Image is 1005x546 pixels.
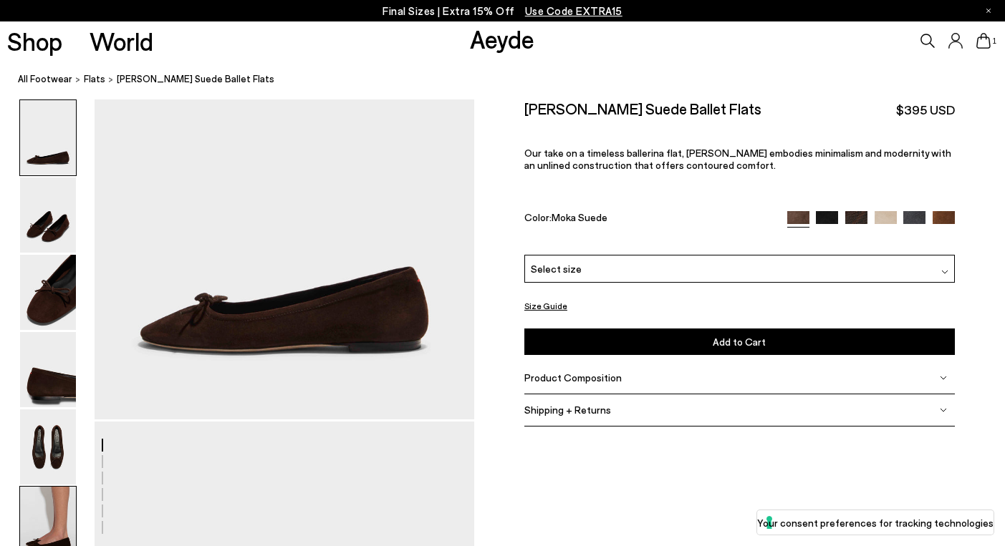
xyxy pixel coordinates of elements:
h2: [PERSON_NAME] Suede Ballet Flats [524,99,761,117]
span: Moka Suede [552,210,607,223]
span: 1 [991,37,998,45]
img: svg%3E [941,268,948,275]
a: Aeyde [470,24,534,54]
a: Flats [84,72,105,87]
span: Shipping + Returns [524,404,611,416]
span: [PERSON_NAME] Suede Ballet Flats [117,72,274,87]
button: Size Guide [524,297,567,315]
button: Add to Cart [524,328,955,355]
label: Your consent preferences for tracking technologies [757,515,994,530]
img: Delfina Suede Ballet Flats - Image 5 [20,409,76,484]
span: Add to Cart [713,336,766,348]
a: All Footwear [18,72,72,87]
span: Product Composition [524,371,622,384]
img: Delfina Suede Ballet Flats - Image 3 [20,255,76,330]
span: Navigate to /collections/ss25-final-sizes [525,4,622,17]
span: Flats [84,73,105,84]
a: World [90,29,153,54]
img: svg%3E [940,406,947,414]
img: Delfina Suede Ballet Flats - Image 1 [20,100,76,175]
span: $395 USD [896,101,955,119]
nav: breadcrumb [18,60,1005,99]
span: Select size [531,261,582,276]
img: Delfina Suede Ballet Flats - Image 2 [20,177,76,253]
button: Your consent preferences for tracking technologies [757,510,994,535]
p: Final Sizes | Extra 15% Off [383,2,622,20]
a: Shop [7,29,62,54]
img: Delfina Suede Ballet Flats - Image 4 [20,332,76,407]
img: svg%3E [940,374,947,381]
div: Color: [524,210,773,227]
a: 1 [976,33,991,49]
span: Our take on a timeless ballerina flat, [PERSON_NAME] embodies minimalism and modernity with an un... [524,147,951,171]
